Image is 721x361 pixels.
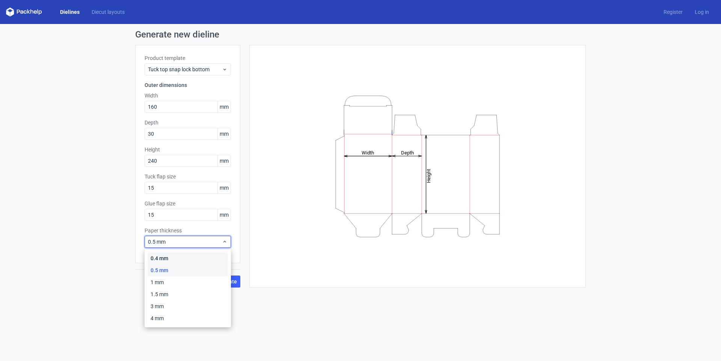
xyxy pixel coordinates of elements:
[54,8,86,16] a: Dielines
[401,150,414,155] tspan: Depth
[362,150,374,155] tspan: Width
[135,30,586,39] h1: Generate new dieline
[148,288,228,300] div: 1.5 mm
[217,128,231,139] span: mm
[148,300,228,312] div: 3 mm
[145,54,231,62] label: Product template
[148,238,222,246] span: 0.5 mm
[145,119,231,126] label: Depth
[658,8,689,16] a: Register
[86,8,131,16] a: Diecut layouts
[145,200,231,207] label: Glue flap size
[148,264,228,276] div: 0.5 mm
[145,81,231,89] h3: Outer dimensions
[148,66,222,73] span: Tuck top snap lock bottom
[426,169,431,183] tspan: Height
[148,252,228,264] div: 0.4 mm
[145,146,231,153] label: Height
[217,182,231,193] span: mm
[689,8,715,16] a: Log in
[145,92,231,99] label: Width
[217,209,231,220] span: mm
[145,173,231,180] label: Tuck flap size
[217,155,231,166] span: mm
[145,227,231,234] label: Paper thickness
[217,101,231,112] span: mm
[148,276,228,288] div: 1 mm
[148,312,228,324] div: 4 mm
